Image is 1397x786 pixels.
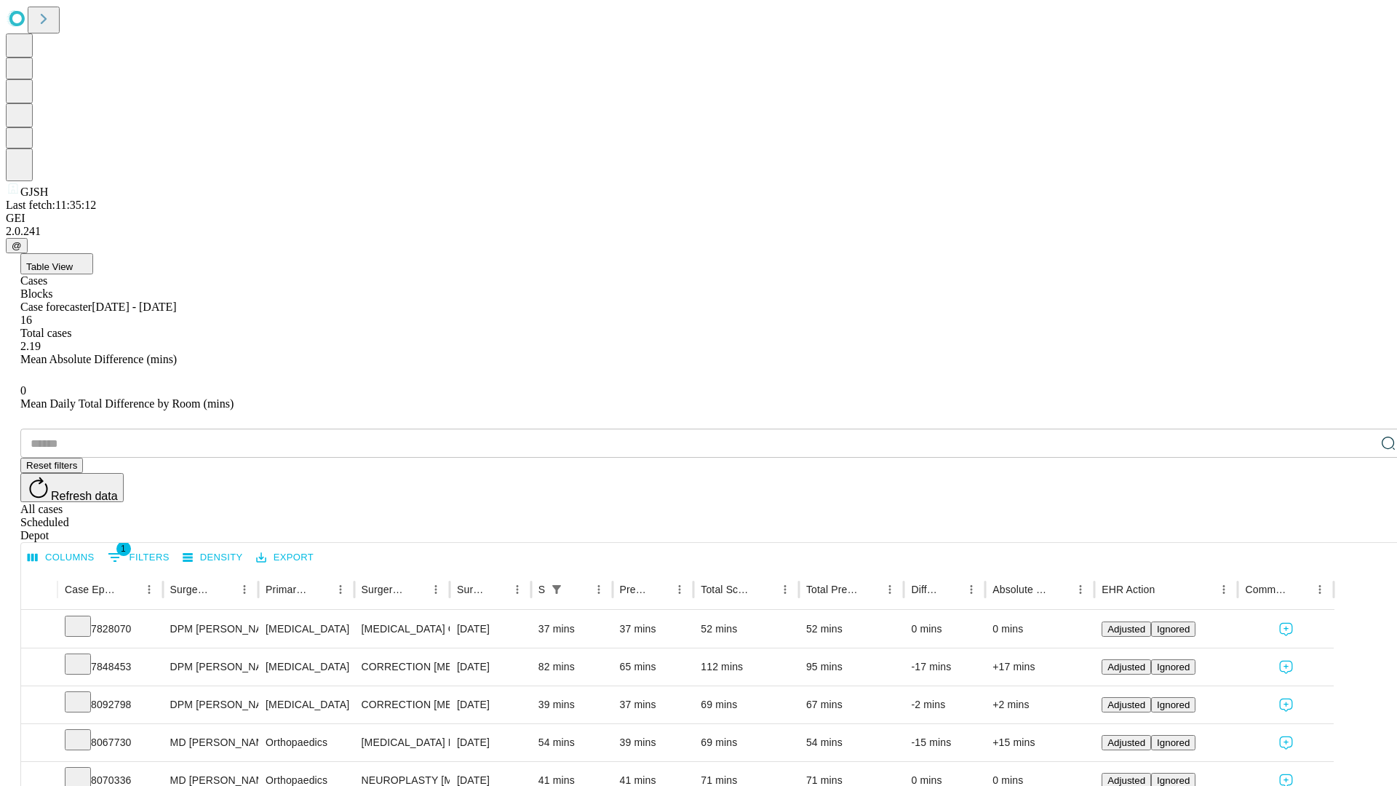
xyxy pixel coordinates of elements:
[911,584,939,595] div: Difference
[1107,699,1145,710] span: Adjusted
[252,547,317,569] button: Export
[28,731,50,756] button: Expand
[806,686,897,723] div: 67 mins
[330,579,351,600] button: Menu
[507,579,528,600] button: Menu
[310,579,330,600] button: Sort
[589,579,609,600] button: Menu
[104,546,173,569] button: Show filters
[992,584,1048,595] div: Absolute Difference
[1102,659,1151,675] button: Adjusted
[620,584,648,595] div: Predicted In Room Duration
[266,584,308,595] div: Primary Service
[1107,737,1145,748] span: Adjusted
[20,253,93,274] button: Table View
[992,724,1087,761] div: +15 mins
[1289,579,1310,600] button: Sort
[1102,622,1151,637] button: Adjusted
[266,648,346,686] div: [MEDICAL_DATA]
[266,611,346,648] div: [MEDICAL_DATA]
[1107,624,1145,635] span: Adjusted
[859,579,880,600] button: Sort
[457,584,485,595] div: Surgery Date
[457,648,524,686] div: [DATE]
[1070,579,1091,600] button: Menu
[620,724,687,761] div: 39 mins
[139,579,159,600] button: Menu
[1157,624,1190,635] span: Ignored
[992,686,1087,723] div: +2 mins
[6,238,28,253] button: @
[92,301,176,313] span: [DATE] - [DATE]
[362,724,442,761] div: [MEDICAL_DATA] RELEASE
[701,686,792,723] div: 69 mins
[546,579,567,600] button: Show filters
[6,199,96,211] span: Last fetch: 11:35:12
[20,384,26,397] span: 0
[405,579,426,600] button: Sort
[701,648,792,686] div: 112 mins
[649,579,669,600] button: Sort
[20,458,83,473] button: Reset filters
[116,541,131,556] span: 1
[65,648,156,686] div: 7848453
[170,724,251,761] div: MD [PERSON_NAME] [PERSON_NAME]
[20,340,41,352] span: 2.19
[362,648,442,686] div: CORRECTION [MEDICAL_DATA], RESECTION [MEDICAL_DATA] BASE
[806,611,897,648] div: 52 mins
[911,686,978,723] div: -2 mins
[961,579,982,600] button: Menu
[620,648,687,686] div: 65 mins
[538,724,605,761] div: 54 mins
[20,353,177,365] span: Mean Absolute Difference (mins)
[65,611,156,648] div: 7828070
[28,655,50,680] button: Expand
[701,611,792,648] div: 52 mins
[806,724,897,761] div: 54 mins
[1245,584,1287,595] div: Comments
[701,584,753,595] div: Total Scheduled Duration
[170,686,251,723] div: DPM [PERSON_NAME] [PERSON_NAME]
[20,397,234,410] span: Mean Daily Total Difference by Room (mins)
[65,724,156,761] div: 8067730
[457,611,524,648] div: [DATE]
[214,579,234,600] button: Sort
[538,686,605,723] div: 39 mins
[266,686,346,723] div: [MEDICAL_DATA]
[51,490,118,502] span: Refresh data
[1156,579,1177,600] button: Sort
[911,724,978,761] div: -15 mins
[362,686,442,723] div: CORRECTION [MEDICAL_DATA]
[20,186,48,198] span: GJSH
[119,579,139,600] button: Sort
[1151,659,1195,675] button: Ignored
[538,648,605,686] div: 82 mins
[234,579,255,600] button: Menu
[1157,737,1190,748] span: Ignored
[170,584,212,595] div: Surgeon Name
[568,579,589,600] button: Sort
[880,579,900,600] button: Menu
[620,611,687,648] div: 37 mins
[941,579,961,600] button: Sort
[20,301,92,313] span: Case forecaster
[20,327,71,339] span: Total cases
[1102,584,1155,595] div: EHR Action
[6,212,1391,225] div: GEI
[170,648,251,686] div: DPM [PERSON_NAME] [PERSON_NAME]
[65,686,156,723] div: 8092798
[20,473,124,502] button: Refresh data
[487,579,507,600] button: Sort
[620,686,687,723] div: 37 mins
[12,240,22,251] span: @
[266,724,346,761] div: Orthopaedics
[1310,579,1330,600] button: Menu
[1157,662,1190,672] span: Ignored
[26,460,77,471] span: Reset filters
[20,314,32,326] span: 16
[28,617,50,643] button: Expand
[806,648,897,686] div: 95 mins
[457,686,524,723] div: [DATE]
[362,584,404,595] div: Surgery Name
[457,724,524,761] div: [DATE]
